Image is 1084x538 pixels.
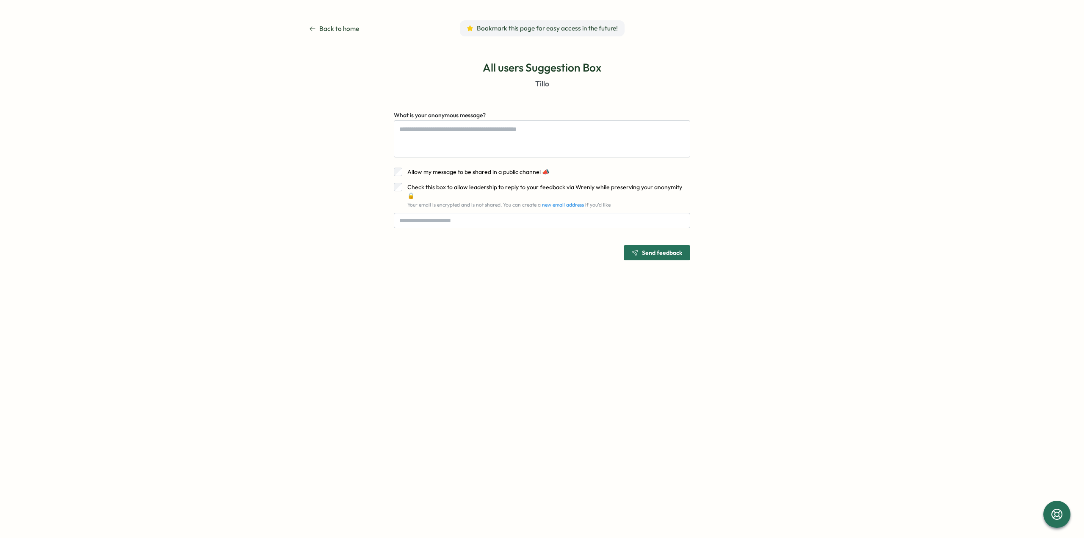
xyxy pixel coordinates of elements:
span: Your email is encrypted and is not shared. You can create a if you'd like [407,201,611,208]
label: What is your anonymous message? [394,111,486,120]
span: Allow my message to be shared in a public channel 📣 [407,168,549,176]
span: Check this box to allow leadership to reply to your feedback via Wrenly while preserving your ano... [407,183,682,199]
p: Tillo [535,78,549,89]
span: Bookmark this page for easy access in the future! [477,24,618,33]
button: Send feedback [624,245,690,260]
span: Back to home [319,21,359,36]
a: new email address [542,201,584,208]
a: Back to home [309,21,359,36]
p: All users Suggestion Box [483,60,601,75]
span: Send feedback [642,250,682,256]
